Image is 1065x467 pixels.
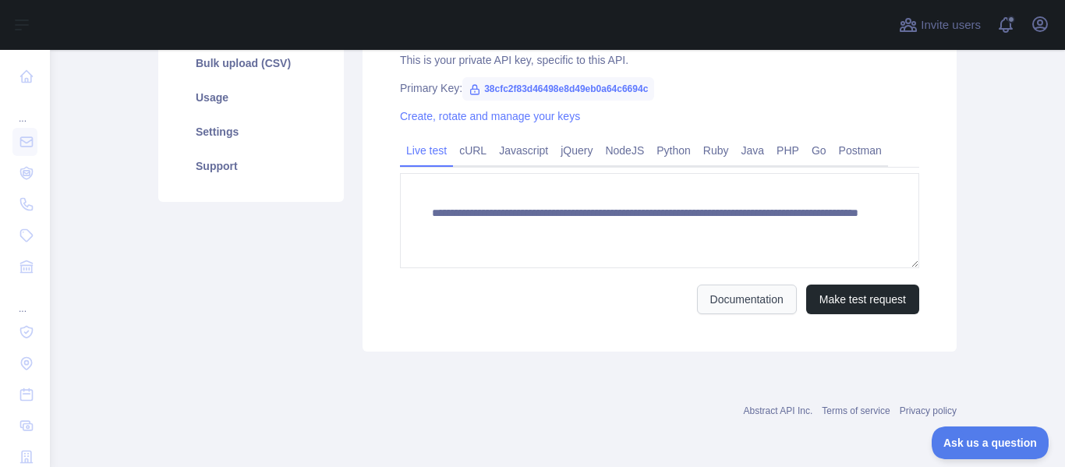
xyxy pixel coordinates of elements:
a: Javascript [493,138,554,163]
a: Postman [833,138,888,163]
button: Make test request [806,285,919,314]
a: jQuery [554,138,599,163]
a: Documentation [697,285,797,314]
a: NodeJS [599,138,650,163]
a: Create, rotate and manage your keys [400,110,580,122]
a: Bulk upload (CSV) [177,46,325,80]
a: Live test [400,138,453,163]
span: Invite users [921,16,981,34]
a: Settings [177,115,325,149]
a: Support [177,149,325,183]
button: Invite users [896,12,984,37]
div: This is your private API key, specific to this API. [400,52,919,68]
iframe: Toggle Customer Support [932,426,1049,459]
a: Go [805,138,833,163]
a: Abstract API Inc. [744,405,813,416]
a: PHP [770,138,805,163]
a: Usage [177,80,325,115]
a: Ruby [697,138,735,163]
a: Privacy policy [900,405,957,416]
a: cURL [453,138,493,163]
a: Terms of service [822,405,890,416]
div: ... [12,94,37,125]
a: Java [735,138,771,163]
a: Python [650,138,697,163]
div: ... [12,284,37,315]
div: Primary Key: [400,80,919,96]
span: 38cfc2f83d46498e8d49eb0a64c6694c [462,77,654,101]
